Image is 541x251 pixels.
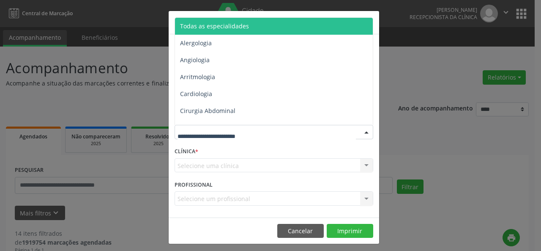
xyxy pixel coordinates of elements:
[175,17,271,28] h5: Relatório de agendamentos
[180,56,210,64] span: Angiologia
[180,39,212,47] span: Alergologia
[180,73,215,81] span: Arritmologia
[277,224,324,238] button: Cancelar
[362,11,379,32] button: Close
[175,145,198,158] label: CLÍNICA
[180,22,249,30] span: Todas as especialidades
[180,124,232,132] span: Cirurgia Bariatrica
[327,224,373,238] button: Imprimir
[180,90,212,98] span: Cardiologia
[175,178,213,191] label: PROFISSIONAL
[180,107,235,115] span: Cirurgia Abdominal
